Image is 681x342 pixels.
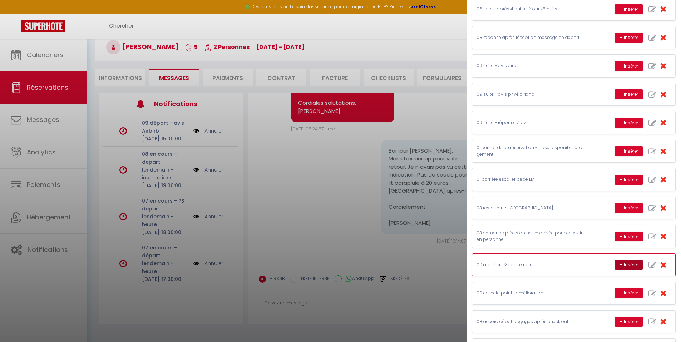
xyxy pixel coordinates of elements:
p: 01 demande de réservation - base disponibilité logement [477,144,584,158]
button: + Insérer [615,203,643,213]
p: 09 suite - réponse à avis [477,119,584,126]
p: 09 collecte points amélioration [477,290,584,297]
button: + Insérer [615,146,643,156]
p: 03 restaurants [GEOGRAPHIC_DATA] [477,205,584,212]
p: 01 barrière escalier bébé LM [477,176,584,183]
p: 08 accord dépôt bagages après check out [477,318,584,325]
p: 08 réponse après réception message de départ [477,34,584,41]
button: + Insérer [615,4,643,14]
p: 06 retour après 4 nuits séjour >5 nuits [477,6,584,13]
button: + Insérer [615,118,643,128]
p: 03 demande précision heure arrivée pour check in en personne [477,230,584,243]
button: + Insérer [615,288,643,298]
p: 09 suite - avis airbnb [477,63,584,69]
p: 09 suite - avis privé airbnb [477,91,584,98]
button: + Insérer [615,175,643,185]
button: + Insérer [615,232,643,242]
button: + Insérer [615,317,643,327]
p: 00 apprécie & bonne note [477,262,584,268]
button: + Insérer [615,260,643,270]
button: + Insérer [615,61,643,71]
button: + Insérer [615,33,643,43]
button: + Insérer [615,89,643,99]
